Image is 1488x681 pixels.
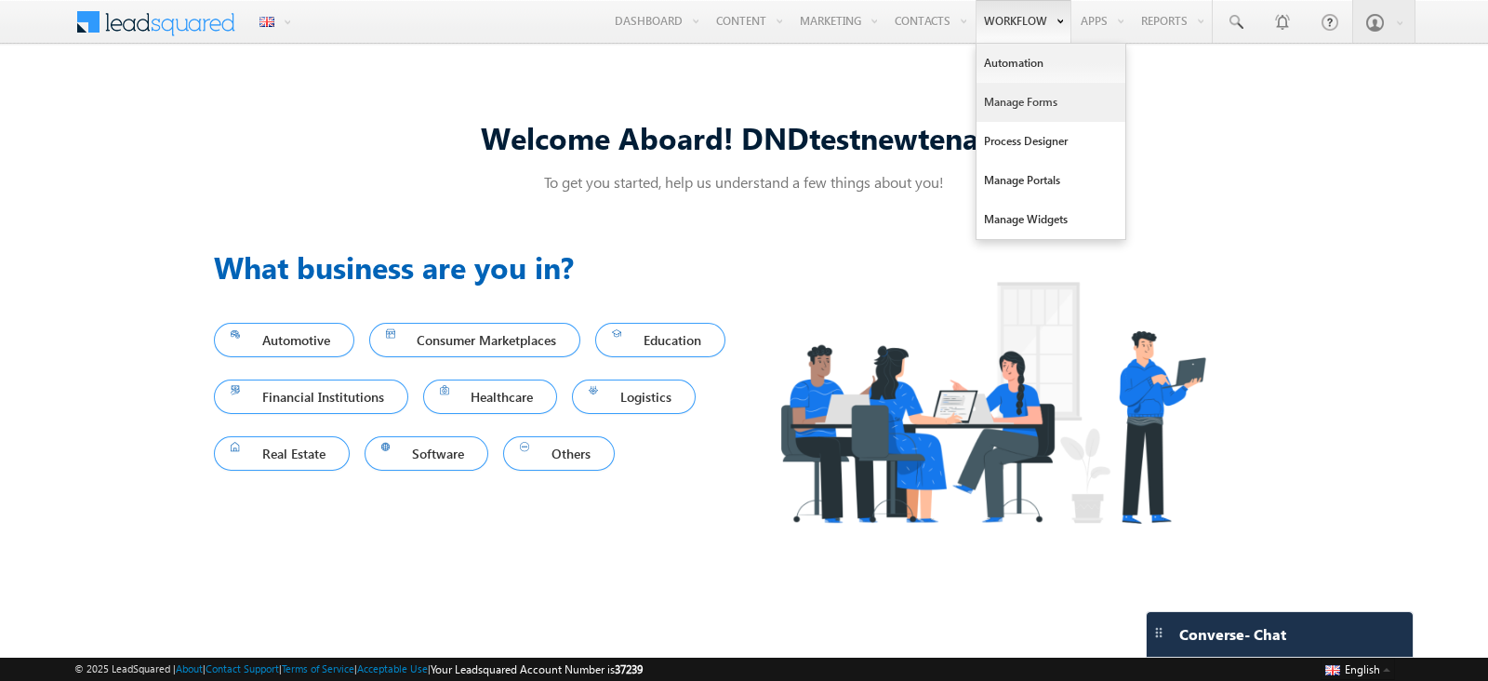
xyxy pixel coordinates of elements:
[214,117,1274,157] div: Welcome Aboard! DNDtestnewtenant
[386,327,565,353] span: Consumer Marketplaces
[214,245,744,289] h3: What business are you in?
[976,44,1125,83] a: Automation
[357,662,428,674] a: Acceptable Use
[74,661,643,678] span: © 2025 LeadSquared | | | | |
[176,662,203,674] a: About
[440,384,541,409] span: Healthcare
[615,662,643,676] span: 37239
[431,662,643,676] span: Your Leadsquared Account Number is
[1151,625,1166,640] img: carter-drag
[612,327,709,353] span: Education
[976,161,1125,200] a: Manage Portals
[214,172,1274,192] p: To get you started, help us understand a few things about you!
[231,384,392,409] span: Financial Institutions
[1321,658,1395,680] button: English
[381,441,472,466] span: Software
[976,83,1125,122] a: Manage Forms
[231,441,333,466] span: Real Estate
[744,245,1241,560] img: Industry.png
[589,384,679,409] span: Logistics
[1179,626,1286,643] span: Converse - Chat
[231,327,338,353] span: Automotive
[520,441,598,466] span: Others
[1345,662,1380,676] span: English
[976,200,1125,239] a: Manage Widgets
[976,122,1125,161] a: Process Designer
[282,662,354,674] a: Terms of Service
[206,662,279,674] a: Contact Support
